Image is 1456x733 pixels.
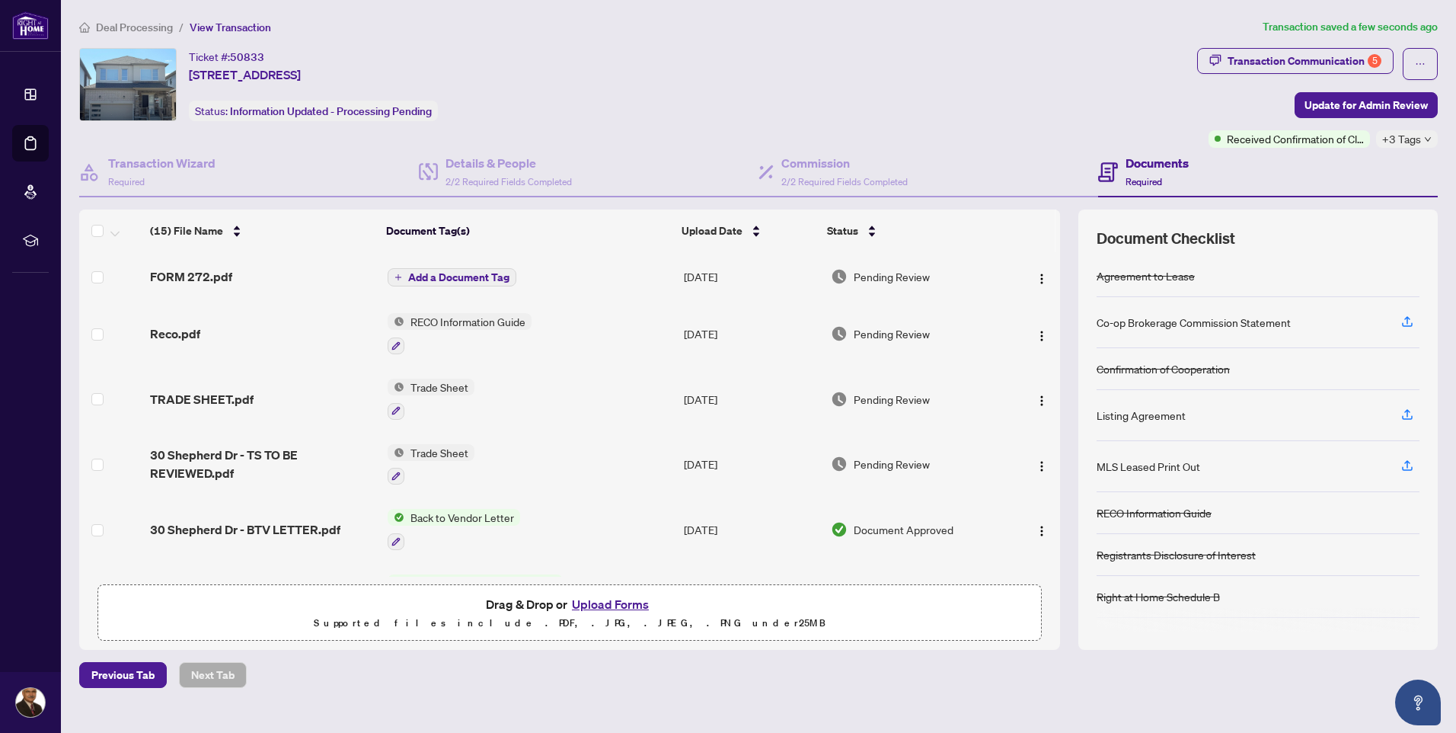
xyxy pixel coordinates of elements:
[567,594,653,614] button: Upload Forms
[678,497,825,562] td: [DATE]
[1030,387,1054,411] button: Logo
[781,154,908,172] h4: Commission
[394,274,402,281] span: plus
[150,390,254,408] span: TRADE SHEET.pdf
[388,444,404,461] img: Status Icon
[1097,267,1195,284] div: Agreement to Lease
[388,575,563,616] button: Status IconRight at Home Deposit Receipt
[1036,395,1048,407] img: Logo
[1097,504,1212,521] div: RECO Information Guide
[108,154,216,172] h4: Transaction Wizard
[179,18,184,36] li: /
[79,662,167,688] button: Previous Tab
[1227,130,1364,147] span: Received Confirmation of Closing
[1097,360,1230,377] div: Confirmation of Cooperation
[854,268,930,285] span: Pending Review
[1295,92,1438,118] button: Update for Admin Review
[230,104,432,118] span: Information Updated - Processing Pending
[388,313,532,354] button: Status IconRECO Information Guide
[150,520,340,539] span: 30 Shepherd Dr - BTV LETTER.pdf
[831,456,848,472] img: Document Status
[831,391,848,408] img: Document Status
[404,509,520,526] span: Back to Vendor Letter
[831,521,848,538] img: Document Status
[854,391,930,408] span: Pending Review
[408,272,509,283] span: Add a Document Tag
[12,11,49,40] img: logo
[827,222,858,239] span: Status
[79,22,90,33] span: home
[1368,54,1381,68] div: 5
[388,268,516,286] button: Add a Document Tag
[678,366,825,432] td: [DATE]
[189,66,301,84] span: [STREET_ADDRESS]
[91,663,155,687] span: Previous Tab
[388,379,404,395] img: Status Icon
[781,176,908,187] span: 2/2 Required Fields Completed
[1036,460,1048,472] img: Logo
[404,313,532,330] span: RECO Information Guide
[98,585,1041,642] span: Drag & Drop orUpload FormsSupported files include .PDF, .JPG, .JPEG, .PNG under25MB
[1097,314,1291,331] div: Co-op Brokerage Commission Statement
[678,562,825,628] td: [DATE]
[189,101,438,121] div: Status:
[404,575,563,591] span: Right at Home Deposit Receipt
[1097,588,1220,605] div: Right at Home Schedule B
[107,614,1032,632] p: Supported files include .PDF, .JPG, .JPEG, .PNG under 25 MB
[1030,452,1054,476] button: Logo
[821,210,1004,252] th: Status
[16,688,45,717] img: Profile Icon
[108,176,145,187] span: Required
[150,222,223,239] span: (15) File Name
[678,252,825,301] td: [DATE]
[96,21,173,34] span: Deal Processing
[1304,93,1428,117] span: Update for Admin Review
[1126,176,1162,187] span: Required
[144,210,380,252] th: (15) File Name
[404,379,474,395] span: Trade Sheet
[1097,228,1235,249] span: Document Checklist
[1197,48,1394,74] button: Transaction Communication5
[831,325,848,342] img: Document Status
[1030,517,1054,542] button: Logo
[675,210,822,252] th: Upload Date
[1036,330,1048,342] img: Logo
[1036,273,1048,285] img: Logo
[1395,680,1441,725] button: Open asap
[445,154,572,172] h4: Details & People
[388,313,404,330] img: Status Icon
[678,432,825,498] td: [DATE]
[1030,264,1054,289] button: Logo
[150,325,200,343] span: Reco.pdf
[150,267,232,286] span: FORM 272.pdf
[854,325,930,342] span: Pending Review
[230,50,264,64] span: 50833
[1036,525,1048,537] img: Logo
[189,48,264,66] div: Ticket #:
[1415,59,1426,69] span: ellipsis
[404,444,474,461] span: Trade Sheet
[445,176,572,187] span: 2/2 Required Fields Completed
[388,509,520,550] button: Status IconBack to Vendor Letter
[854,456,930,472] span: Pending Review
[179,662,247,688] button: Next Tab
[1228,49,1381,73] div: Transaction Communication
[1126,154,1189,172] h4: Documents
[831,268,848,285] img: Document Status
[1382,130,1421,148] span: +3 Tags
[380,210,675,252] th: Document Tag(s)
[1097,546,1256,563] div: Registrants Disclosure of Interest
[678,301,825,366] td: [DATE]
[486,594,653,614] span: Drag & Drop or
[1424,136,1432,143] span: down
[388,575,404,591] img: Status Icon
[150,446,375,482] span: 30 Shepherd Dr - TS TO BE REVIEWED.pdf
[1030,322,1054,346] button: Logo
[80,49,176,120] img: IMG-S12217031_1.jpg
[190,21,271,34] span: View Transaction
[388,267,516,287] button: Add a Document Tag
[1097,458,1200,475] div: MLS Leased Print Out
[388,444,474,485] button: Status IconTrade Sheet
[682,222,742,239] span: Upload Date
[1097,407,1186,424] div: Listing Agreement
